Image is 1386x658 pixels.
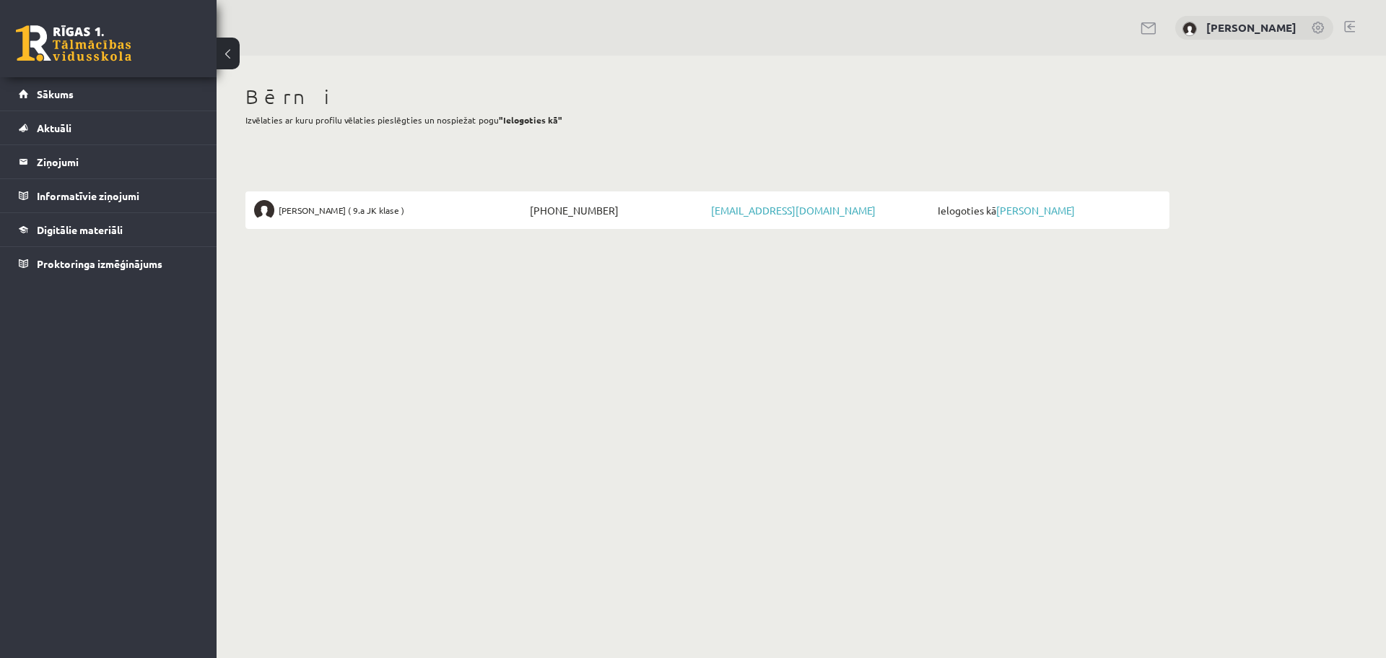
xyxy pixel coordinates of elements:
p: Izvēlaties ar kuru profilu vēlaties pieslēgties un nospiežat pogu [245,113,1169,126]
span: Sākums [37,87,74,100]
h1: Bērni [245,85,1169,109]
span: [PERSON_NAME] ( 9.a JK klase ) [279,200,404,220]
a: Digitālie materiāli [19,213,199,246]
span: Digitālie materiāli [37,223,123,236]
a: Aktuāli [19,111,199,144]
a: Ziņojumi [19,145,199,178]
span: [PHONE_NUMBER] [526,200,707,220]
a: Rīgas 1. Tālmācības vidusskola [16,25,131,61]
span: Ielogoties kā [934,200,1161,220]
a: Proktoringa izmēģinājums [19,247,199,280]
a: Informatīvie ziņojumi [19,179,199,212]
span: Aktuāli [37,121,71,134]
img: Artūrs Āboliņš [1182,22,1197,36]
span: Proktoringa izmēģinājums [37,257,162,270]
legend: Informatīvie ziņojumi [37,179,199,212]
legend: Ziņojumi [37,145,199,178]
b: "Ielogoties kā" [499,114,562,126]
a: [EMAIL_ADDRESS][DOMAIN_NAME] [711,204,876,217]
a: Sākums [19,77,199,111]
a: [PERSON_NAME] [996,204,1075,217]
a: [PERSON_NAME] [1206,20,1296,35]
img: Ance Āboliņa [254,200,274,220]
